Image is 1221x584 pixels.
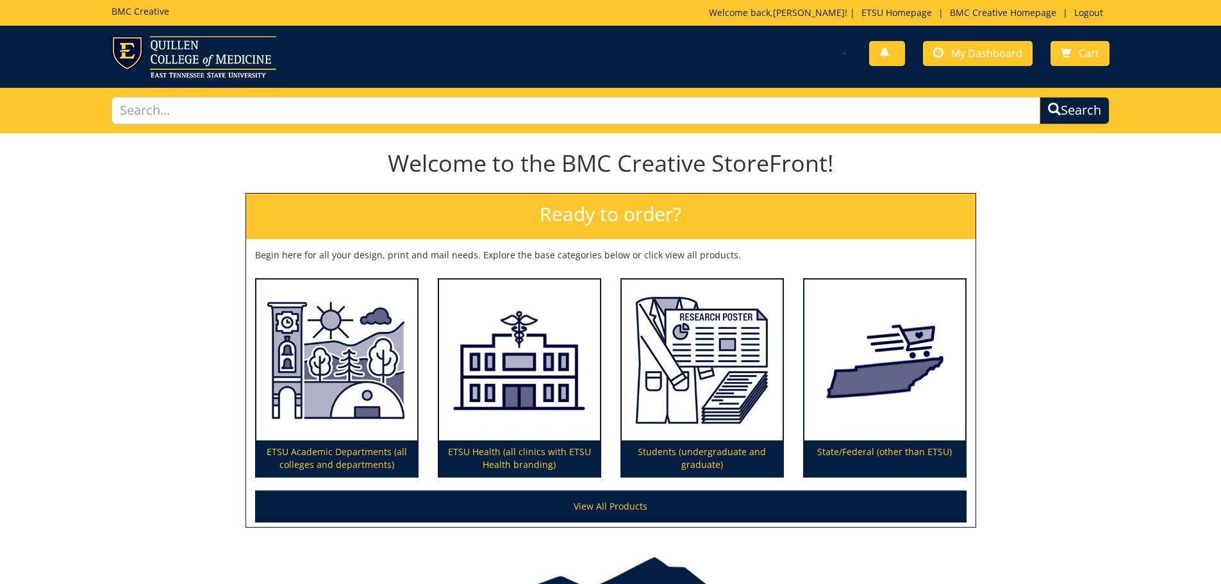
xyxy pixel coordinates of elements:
p: Welcome back, ! | | | [709,6,1109,19]
img: ETSU Academic Departments (all colleges and departments) [256,279,417,441]
a: Students (undergraduate and graduate) [622,279,783,477]
span: Cart [1079,46,1099,60]
a: My Dashboard [923,41,1033,66]
span: My Dashboard [951,46,1022,60]
p: Begin here for all your design, print and mail needs. Explore the base categories below or click ... [255,249,967,262]
img: ETSU logo [112,36,276,78]
p: ETSU Academic Departments (all colleges and departments) [256,440,417,476]
p: Students (undergraduate and graduate) [622,440,783,476]
a: ETSU Academic Departments (all colleges and departments) [256,279,417,477]
a: View All Products [255,490,967,522]
a: Cart [1051,41,1109,66]
a: State/Federal (other than ETSU) [804,279,965,477]
p: ETSU Health (all clinics with ETSU Health branding) [439,440,600,476]
button: Search [1040,97,1109,124]
input: Search... [112,97,1041,124]
a: BMC Creative Homepage [943,6,1063,19]
img: Students (undergraduate and graduate) [622,279,783,441]
h1: Welcome to the BMC Creative StoreFront! [245,151,976,176]
a: ETSU Homepage [855,6,938,19]
h2: Ready to order? [246,194,976,239]
img: State/Federal (other than ETSU) [804,279,965,441]
a: Logout [1068,6,1109,19]
img: ETSU Health (all clinics with ETSU Health branding) [439,279,600,441]
a: [PERSON_NAME] [773,6,845,19]
h5: BMC Creative [112,6,169,16]
a: ETSU Health (all clinics with ETSU Health branding) [439,279,600,477]
p: State/Federal (other than ETSU) [804,440,965,476]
